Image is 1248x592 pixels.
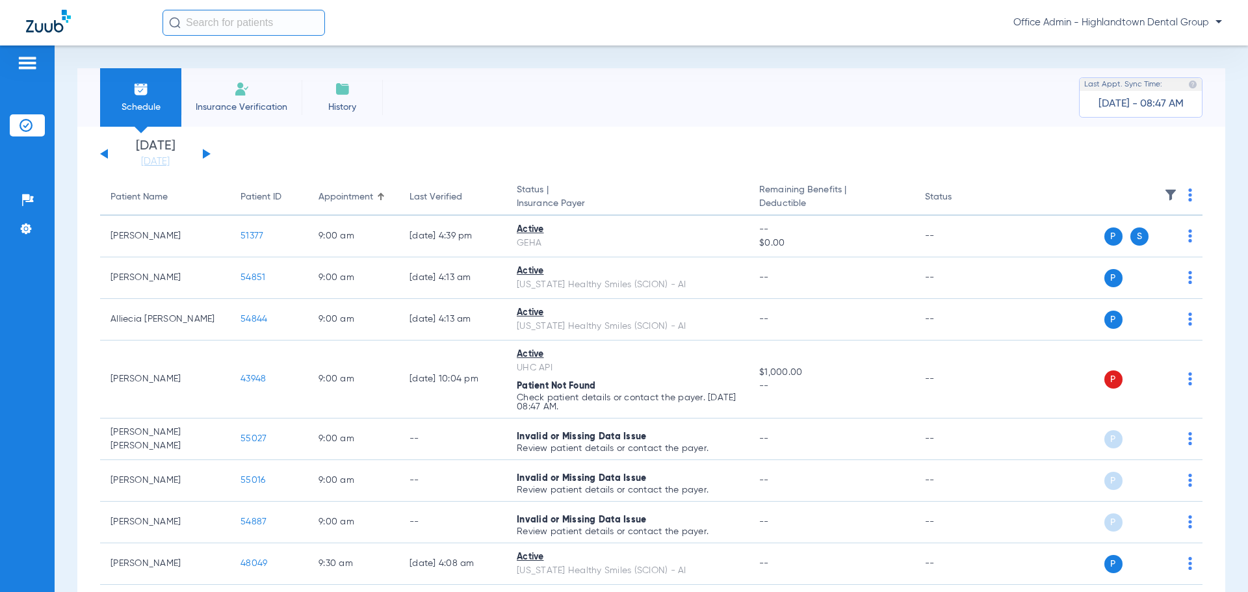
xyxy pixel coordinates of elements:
[1104,555,1123,573] span: P
[517,564,738,578] div: [US_STATE] Healthy Smiles (SCION) - AI
[308,216,399,257] td: 9:00 AM
[399,502,506,543] td: --
[1130,227,1149,246] span: S
[517,278,738,292] div: [US_STATE] Healthy Smiles (SCION) - AI
[517,393,738,411] p: Check patient details or contact the payer. [DATE] 08:47 AM.
[133,81,149,97] img: Schedule
[1188,515,1192,528] img: group-dot-blue.svg
[1104,227,1123,246] span: P
[399,341,506,418] td: [DATE] 10:04 PM
[240,517,266,526] span: 54887
[1104,269,1123,287] span: P
[915,543,1002,585] td: --
[308,257,399,299] td: 9:00 AM
[240,434,266,443] span: 55027
[759,237,903,250] span: $0.00
[100,502,230,543] td: [PERSON_NAME]
[915,460,1002,502] td: --
[915,341,1002,418] td: --
[399,460,506,502] td: --
[517,550,738,564] div: Active
[116,140,194,168] li: [DATE]
[915,257,1002,299] td: --
[517,237,738,250] div: GEHA
[110,190,220,204] div: Patient Name
[110,190,168,204] div: Patient Name
[308,460,399,502] td: 9:00 AM
[517,197,738,211] span: Insurance Payer
[517,348,738,361] div: Active
[759,197,903,211] span: Deductible
[1098,97,1184,110] span: [DATE] - 08:47 AM
[318,190,389,204] div: Appointment
[759,559,769,568] span: --
[915,179,1002,216] th: Status
[517,264,738,278] div: Active
[1188,474,1192,487] img: group-dot-blue.svg
[1084,78,1162,91] span: Last Appt. Sync Time:
[116,155,194,168] a: [DATE]
[517,381,595,391] span: Patient Not Found
[517,320,738,333] div: [US_STATE] Healthy Smiles (SCION) - AI
[1104,513,1123,532] span: P
[240,190,298,204] div: Patient ID
[409,190,496,204] div: Last Verified
[517,361,738,375] div: UHC API
[17,55,38,71] img: hamburger-icon
[100,341,230,418] td: [PERSON_NAME]
[517,432,646,441] span: Invalid or Missing Data Issue
[169,17,181,29] img: Search Icon
[517,474,646,483] span: Invalid or Missing Data Issue
[1188,432,1192,445] img: group-dot-blue.svg
[1188,229,1192,242] img: group-dot-blue.svg
[191,101,292,114] span: Insurance Verification
[759,315,769,324] span: --
[915,418,1002,460] td: --
[240,476,265,485] span: 55016
[517,444,738,453] p: Review patient details or contact the payer.
[308,502,399,543] td: 9:00 AM
[1188,372,1192,385] img: group-dot-blue.svg
[100,299,230,341] td: Alliecia [PERSON_NAME]
[517,223,738,237] div: Active
[1188,188,1192,201] img: group-dot-blue.svg
[240,273,265,282] span: 54851
[759,434,769,443] span: --
[311,101,373,114] span: History
[749,179,914,216] th: Remaining Benefits |
[399,418,506,460] td: --
[1104,370,1123,389] span: P
[517,527,738,536] p: Review patient details or contact the payer.
[759,517,769,526] span: --
[100,257,230,299] td: [PERSON_NAME]
[915,299,1002,341] td: --
[100,460,230,502] td: [PERSON_NAME]
[517,306,738,320] div: Active
[409,190,462,204] div: Last Verified
[100,216,230,257] td: [PERSON_NAME]
[1188,313,1192,326] img: group-dot-blue.svg
[234,81,250,97] img: Manual Insurance Verification
[1104,472,1123,490] span: P
[517,485,738,495] p: Review patient details or contact the payer.
[26,10,71,32] img: Zuub Logo
[110,101,172,114] span: Schedule
[399,216,506,257] td: [DATE] 4:39 PM
[399,299,506,341] td: [DATE] 4:13 AM
[759,366,903,380] span: $1,000.00
[517,515,646,524] span: Invalid or Missing Data Issue
[335,81,350,97] img: History
[318,190,373,204] div: Appointment
[1188,80,1197,89] img: last sync help info
[1013,16,1222,29] span: Office Admin - Highlandtown Dental Group
[1104,430,1123,448] span: P
[1104,311,1123,329] span: P
[240,231,263,240] span: 51377
[240,559,267,568] span: 48049
[759,223,903,237] span: --
[399,543,506,585] td: [DATE] 4:08 AM
[240,190,281,204] div: Patient ID
[915,216,1002,257] td: --
[240,315,267,324] span: 54844
[100,543,230,585] td: [PERSON_NAME]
